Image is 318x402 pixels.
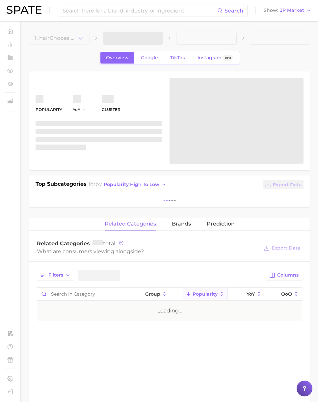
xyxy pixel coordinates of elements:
span: Google [141,55,158,61]
span: Export Data [273,182,302,188]
div: What are consumers viewing alongside ? [37,247,259,256]
button: group [134,288,183,301]
dt: cluster [102,106,120,114]
button: Filters [37,270,74,281]
span: QoQ [281,291,292,297]
span: Related Categories [37,240,90,247]
span: 1. hair Choose Category [35,35,77,41]
span: Prediction [207,221,235,227]
h1: Top Subcategories [36,180,87,190]
a: Log out. Currently logged in with e-mail yumi.toki@spate.nyc. [5,387,15,397]
span: Popularity [193,291,218,297]
span: Export Data [272,245,301,251]
a: InstagramBeta [192,52,239,64]
span: Search [225,8,243,14]
span: YoY [73,107,80,112]
span: JP Market [280,9,304,12]
span: TikTok [170,55,185,61]
button: ShowJP Market [262,6,313,15]
span: Filters [48,272,63,278]
span: Show [264,9,278,12]
button: Columns [266,270,302,281]
span: group [145,291,160,297]
div: Loading... [157,307,182,315]
button: Export Data [263,180,304,189]
a: TikTok [165,52,191,64]
input: Search in category [37,288,134,300]
span: Beta [225,55,231,61]
span: for by [89,181,168,187]
button: Popularity [183,288,228,301]
img: SPATE [7,6,41,14]
a: Overview [100,52,134,64]
button: YoY [73,107,87,112]
span: Columns [277,272,299,278]
dt: Popularity [36,106,62,114]
button: YoY [228,288,265,301]
span: total [93,240,115,247]
span: YoY [247,291,255,297]
span: related categories [105,221,156,227]
button: QoQ [265,288,302,301]
button: Export Data [262,244,302,253]
span: Instagram [198,55,222,61]
span: popularity high to low [104,182,159,187]
span: Overview [106,55,129,61]
span: brands [172,221,191,227]
button: 1. hairChoose Category [29,32,90,45]
input: Search here for a brand, industry, or ingredient [62,5,217,16]
a: Google [135,52,164,64]
button: popularity high to low [102,180,168,189]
